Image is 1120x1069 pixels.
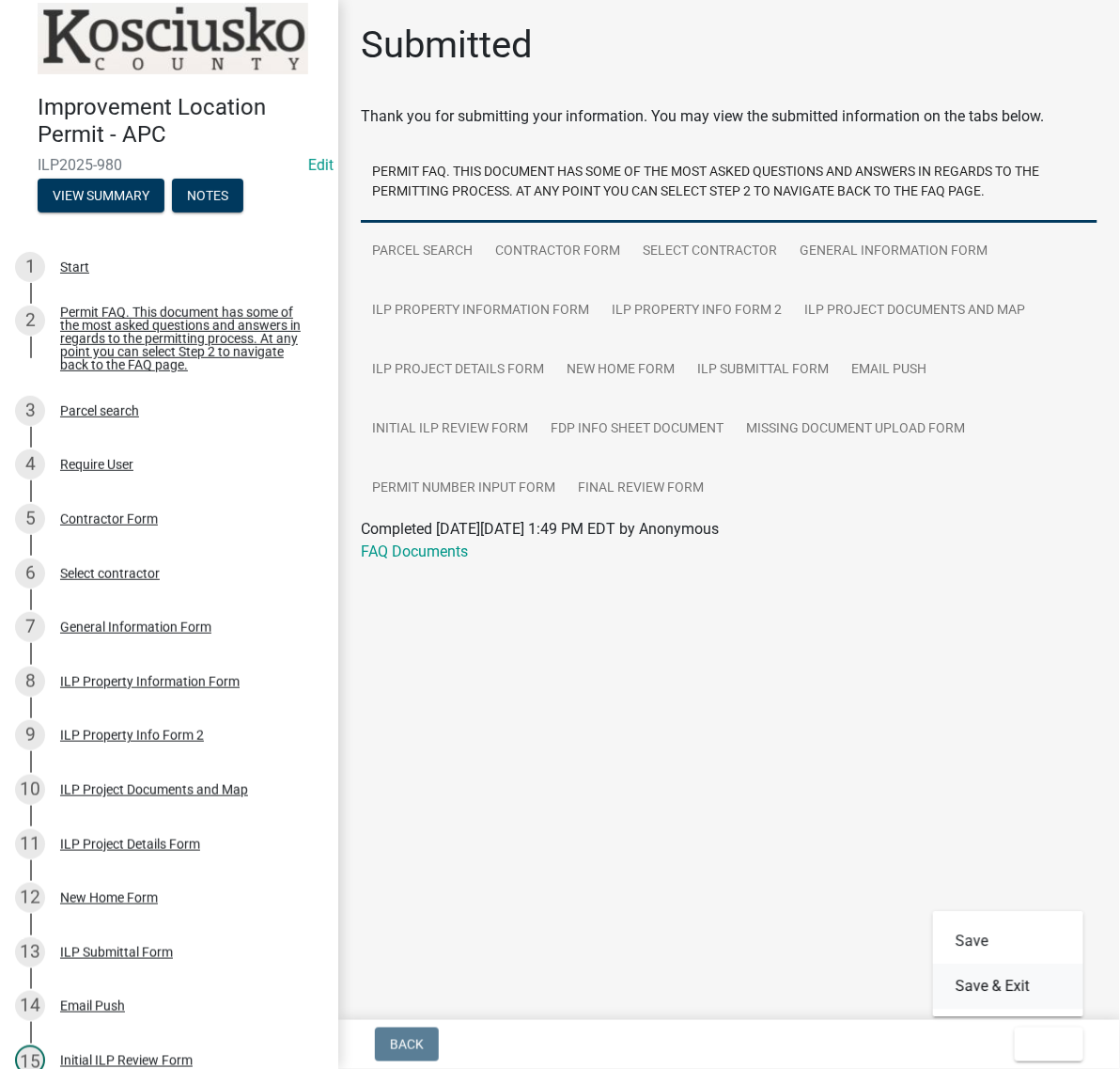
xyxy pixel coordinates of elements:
[60,999,125,1013] div: Email Push
[308,156,334,174] a: Edit
[15,829,45,859] div: 11
[60,729,204,742] div: ILP Property Info Form 2
[15,667,45,697] div: 8
[361,542,468,560] a: FAQ Documents
[60,306,308,371] div: Permit FAQ. This document has some of the most asked questions and answers in regards to the perm...
[60,1054,193,1067] div: Initial ILP Review Form
[361,23,533,68] h1: Submitted
[390,1037,424,1052] span: Back
[361,340,555,401] a: ILP Project Details Form
[933,920,1083,965] button: Save
[60,946,173,959] div: ILP Submittal Form
[793,281,1036,341] a: ILP Project Documents and Map
[38,189,164,204] wm-modal-confirm: Summary
[60,260,89,274] div: Start
[15,991,45,1021] div: 14
[361,459,567,519] a: Permit Number Input Form
[1015,1028,1083,1061] button: Exit
[60,838,200,851] div: ILP Project Details Form
[567,459,715,519] a: Final Review Form
[172,189,243,204] wm-modal-confirm: Notes
[631,222,788,282] a: Select contractor
[361,222,484,282] a: Parcel search
[933,965,1083,1010] button: Save & Exit
[539,400,735,460] a: FDP INFO Sheet Document
[15,252,45,282] div: 1
[1030,1037,1057,1052] span: Exit
[60,891,158,904] div: New Home Form
[15,504,45,534] div: 5
[15,937,45,967] div: 13
[60,621,211,634] div: General Information Form
[60,404,139,417] div: Parcel search
[15,558,45,589] div: 6
[361,281,600,341] a: ILP Property Information Form
[15,306,45,336] div: 2
[172,179,243,212] button: Notes
[60,783,248,796] div: ILP Project Documents and Map
[361,105,1097,128] div: Thank you for submitting your information. You may view the submitted information on the tabs below.
[38,94,323,149] h4: Improvement Location Permit - APC
[484,222,631,282] a: Contractor Form
[840,340,938,401] a: Email Push
[361,520,719,538] span: Completed [DATE][DATE] 1:49 PM EDT by Anonymous
[933,912,1083,1017] div: Exit
[361,143,1097,223] a: Permit FAQ. This document has some of the most asked questions and answers in regards to the perm...
[600,281,793,341] a: ILP Property Info Form 2
[555,340,686,401] a: New Home Form
[15,612,45,642] div: 7
[15,396,45,426] div: 3
[60,512,158,526] div: Contractor Form
[60,675,240,688] div: ILP Property Information Form
[38,3,308,74] img: Kosciusko County, Indiana
[375,1028,439,1061] button: Back
[15,883,45,913] div: 12
[15,720,45,750] div: 9
[38,156,301,174] span: ILP2025-980
[788,222,999,282] a: General Information Form
[361,400,539,460] a: Initial ILP Review Form
[308,156,334,174] wm-modal-confirm: Edit Application Number
[686,340,840,401] a: ILP Submittal Form
[60,458,133,471] div: Require User
[15,775,45,805] div: 10
[60,567,160,580] div: Select contractor
[15,449,45,479] div: 4
[735,400,976,460] a: Missing Document Upload Form
[38,179,164,212] button: View Summary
